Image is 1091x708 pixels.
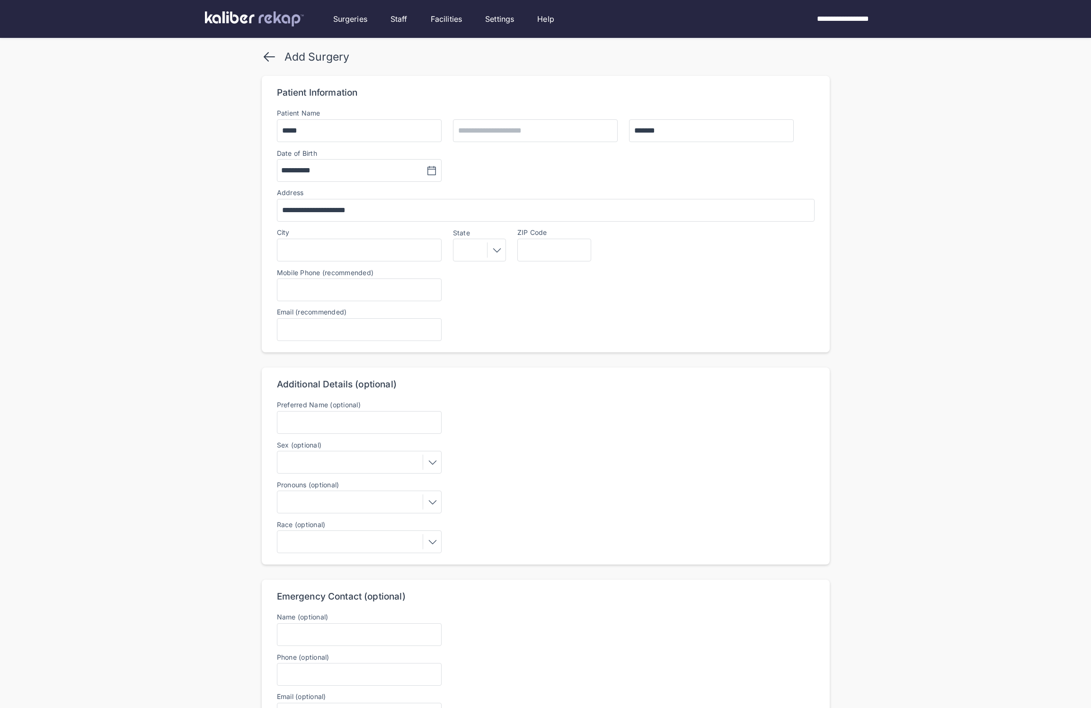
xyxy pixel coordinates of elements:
img: kaliber labs logo [205,11,304,27]
label: Email (recommended) [277,308,347,316]
label: Address [277,188,304,197]
label: Mobile Phone (recommended) [277,269,815,277]
div: Add Surgery [284,50,349,63]
a: Surgeries [333,13,367,25]
label: Preferred Name (optional) [277,401,361,409]
label: Patient Name [277,109,320,117]
label: City [277,228,290,236]
a: Help [537,13,554,25]
div: Patient Information [277,87,358,99]
label: State [453,229,506,237]
div: Emergency Contact (optional) [277,591,406,602]
label: Pronouns (optional) [277,481,442,489]
input: MM/DD/YYYY [281,165,354,176]
div: Date of Birth [277,150,317,157]
label: Race (optional) [277,521,442,529]
label: Phone (optional) [277,654,815,661]
div: Additional Details (optional) [277,379,397,390]
a: Settings [485,13,514,25]
label: Email (optional) [277,692,326,700]
label: Name (optional) [277,613,328,621]
a: Facilities [431,13,462,25]
a: Staff [390,13,408,25]
label: ZIP Code [517,228,547,236]
label: Sex (optional) [277,441,442,449]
